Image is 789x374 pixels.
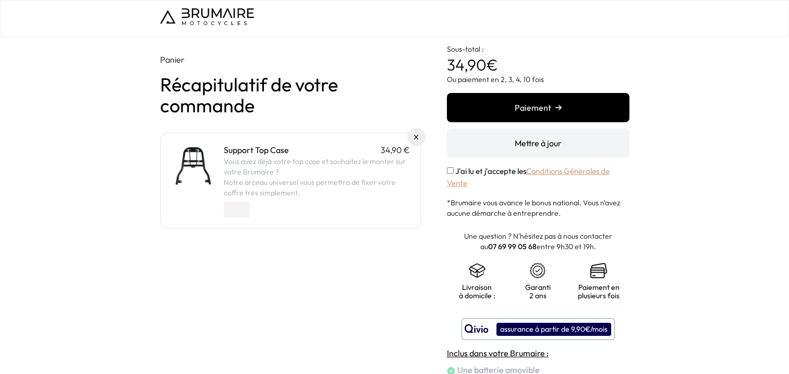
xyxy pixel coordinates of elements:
[447,44,484,54] span: Sous-total :
[224,156,410,177] p: Vous avez déjà votre top case et souhaitez le monter sur votre Brumaire ?
[447,128,629,158] button: Mettre à jour
[171,144,215,188] img: Support Top Case
[224,177,410,198] p: Notre arceau universel vous permettra de fixer votre coffre très simplement.
[529,262,546,279] img: certificat-de-garantie.png
[462,318,615,340] button: assurance à partir de 9,90€/mois
[447,197,629,218] p: *Brumaire vous avance le bonus national. Vous n'avez aucune démarche à entreprendre.
[469,262,485,279] img: shipping.png
[224,145,289,155] a: Support Top Case
[488,242,537,251] a: 07 69 99 05 68
[381,144,410,156] p: 34,90 €
[447,347,629,359] h4: Inclus dans votre Brumaire :
[447,55,487,75] span: 34,90
[160,74,421,116] h1: Récapitulatif de votre commande
[496,323,611,336] div: assurance à partir de 9,90€/mois
[447,231,629,252] p: Une question ? N'hésitez pas à nous contacter au entre 9h30 et 19h.
[414,135,419,139] img: Supprimer du panier
[160,53,421,66] p: Panier
[447,37,629,74] p: €
[590,262,607,279] img: credit-cards.png
[447,166,610,188] label: J'ai lu et j'accepte les
[160,8,254,25] img: Logo de Brumaire
[447,93,629,122] button: Paiement
[465,323,489,335] img: logo qivio
[555,104,562,111] img: right-arrow.png
[447,166,610,188] a: Conditions Générales de Vente
[447,74,629,85] p: Ou paiement en 2, 3, 4, 10 fois
[457,283,497,300] p: Livraison à domicile :
[578,283,620,300] p: Paiement en plusieurs fois
[518,283,558,300] p: Garanti 2 ans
